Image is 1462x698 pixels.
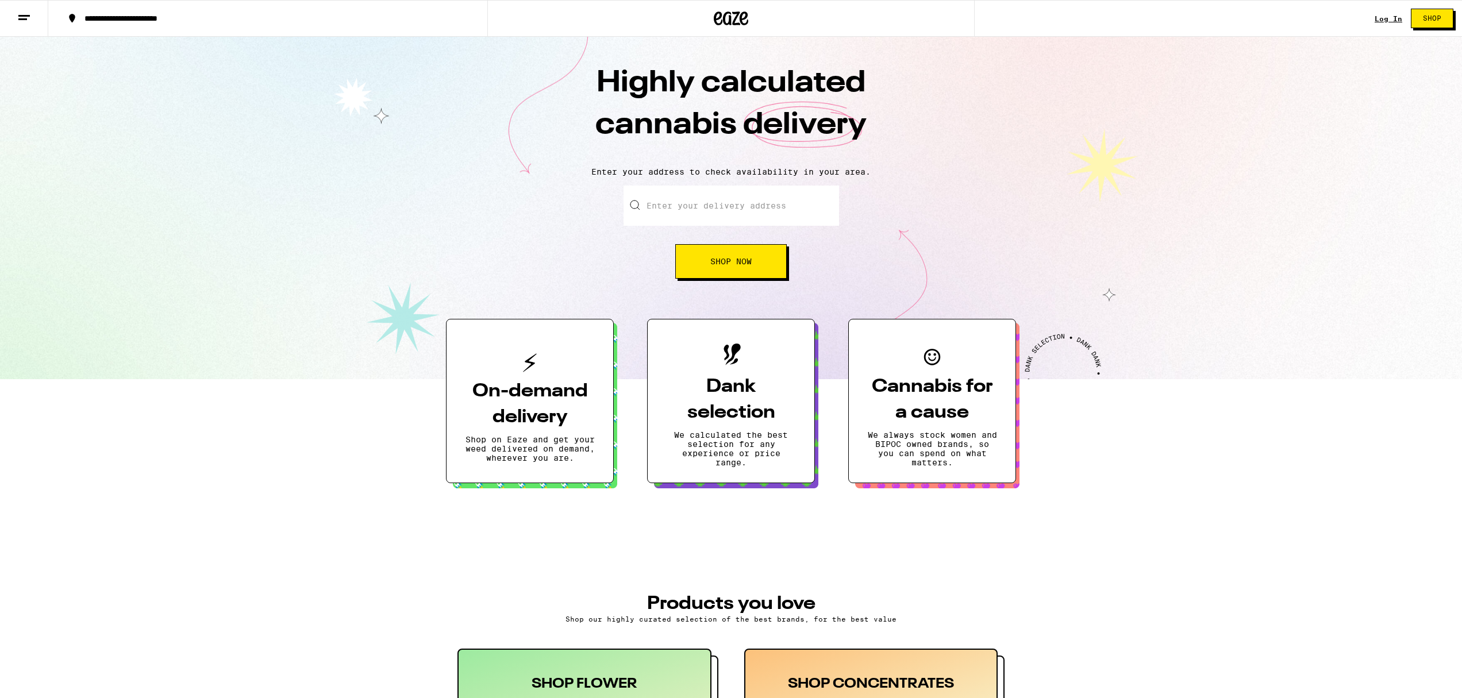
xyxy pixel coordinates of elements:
[465,379,595,430] h3: On-demand delivery
[11,167,1451,176] p: Enter your address to check availability in your area.
[867,430,997,467] p: We always stock women and BIPOC owned brands, so you can spend on what matters.
[666,430,796,467] p: We calculated the best selection for any experience or price range.
[1402,9,1462,28] a: Shop
[624,186,839,226] input: Enter your delivery address
[710,257,752,265] span: Shop Now
[446,319,614,483] button: On-demand deliveryShop on Eaze and get your weed delivered on demand, wherever you are.
[457,595,1005,613] h3: PRODUCTS YOU LOVE
[465,435,595,462] p: Shop on Eaze and get your weed delivered on demand, wherever you are.
[647,319,815,483] button: Dank selectionWe calculated the best selection for any experience or price range.
[666,374,796,426] h3: Dank selection
[848,319,1016,483] button: Cannabis for a causeWe always stock women and BIPOC owned brands, so you can spend on what matters.
[530,63,932,158] h1: Highly calculated cannabis delivery
[1423,15,1441,22] span: Shop
[457,615,1005,623] p: Shop our highly curated selection of the best brands, for the best value
[675,244,787,279] button: Shop Now
[1411,9,1453,28] button: Shop
[1375,15,1402,22] a: Log In
[867,374,997,426] h3: Cannabis for a cause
